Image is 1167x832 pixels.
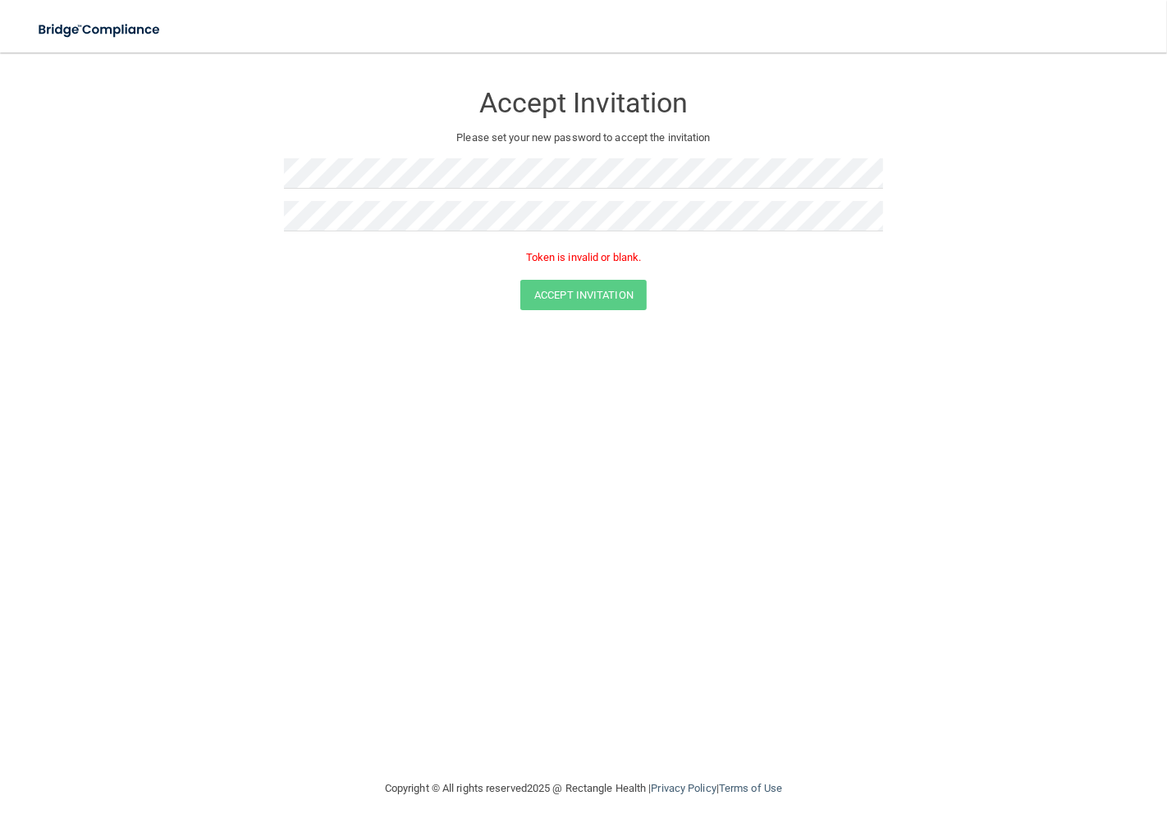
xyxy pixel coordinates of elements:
[284,88,883,118] h3: Accept Invitation
[719,782,782,794] a: Terms of Use
[520,280,647,310] button: Accept Invitation
[885,717,1147,781] iframe: Drift Widget Chat Controller
[651,782,716,794] a: Privacy Policy
[284,762,883,815] div: Copyright © All rights reserved 2025 @ Rectangle Health | |
[25,13,176,47] img: bridge_compliance_login_screen.278c3ca4.svg
[296,128,871,148] p: Please set your new password to accept the invitation
[284,248,883,267] p: Token is invalid or blank.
